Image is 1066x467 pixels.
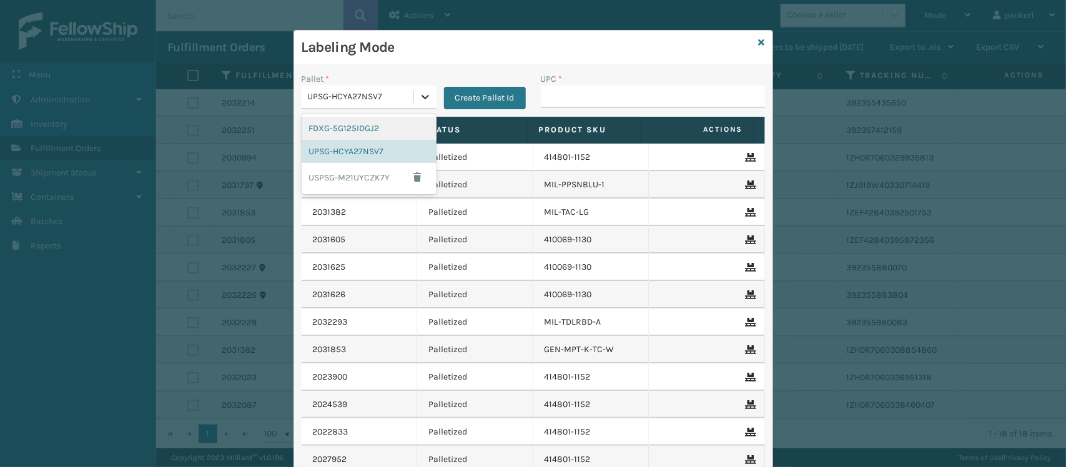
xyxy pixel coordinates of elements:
[746,455,753,464] i: Remove From Pallet
[313,288,346,301] a: 2031626
[417,199,533,226] td: Palletized
[417,363,533,391] td: Palletized
[417,391,533,418] td: Palletized
[313,398,348,411] a: 2024539
[302,72,330,86] label: Pallet
[417,308,533,336] td: Palletized
[533,253,649,281] td: 410069-1130
[417,418,533,446] td: Palletized
[302,140,437,163] div: UPSG-HCYA27NSV7
[313,206,347,219] a: 2031382
[746,428,753,436] i: Remove From Pallet
[417,336,533,363] td: Palletized
[444,87,526,109] button: Create Pallet Id
[746,153,753,162] i: Remove From Pallet
[533,418,649,446] td: 414801-1152
[746,290,753,299] i: Remove From Pallet
[746,345,753,354] i: Remove From Pallet
[533,281,649,308] td: 410069-1130
[313,371,348,383] a: 2023900
[417,226,533,253] td: Palletized
[313,453,347,466] a: 2027952
[746,318,753,327] i: Remove From Pallet
[417,253,533,281] td: Palletized
[313,316,348,328] a: 2032293
[533,226,649,253] td: 410069-1130
[313,343,347,356] a: 2031853
[533,308,649,336] td: MIL-TDLRBD-A
[533,336,649,363] td: GEN-MPT-K-TC-W
[533,171,649,199] td: MIL-PPSNBLU-1
[533,199,649,226] td: MIL-TAC-LG
[302,38,754,57] h3: Labeling Mode
[417,281,533,308] td: Palletized
[313,234,346,246] a: 2031605
[746,400,753,409] i: Remove From Pallet
[313,261,346,273] a: 2031625
[746,263,753,272] i: Remove From Pallet
[541,72,563,86] label: UPC
[417,171,533,199] td: Palletized
[746,180,753,189] i: Remove From Pallet
[302,163,437,192] div: USPSG-M21UYCZK7Y
[308,91,415,104] div: UPSG-HCYA27NSV7
[533,144,649,171] td: 414801-1152
[746,373,753,381] i: Remove From Pallet
[539,124,629,135] label: Product SKU
[746,208,753,217] i: Remove From Pallet
[644,119,751,140] span: Actions
[533,391,649,418] td: 414801-1152
[302,117,437,140] div: FDXG-5G125IDGJ2
[417,144,533,171] td: Palletized
[746,235,753,244] i: Remove From Pallet
[533,363,649,391] td: 414801-1152
[313,426,348,438] a: 2022833
[426,124,516,135] label: Status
